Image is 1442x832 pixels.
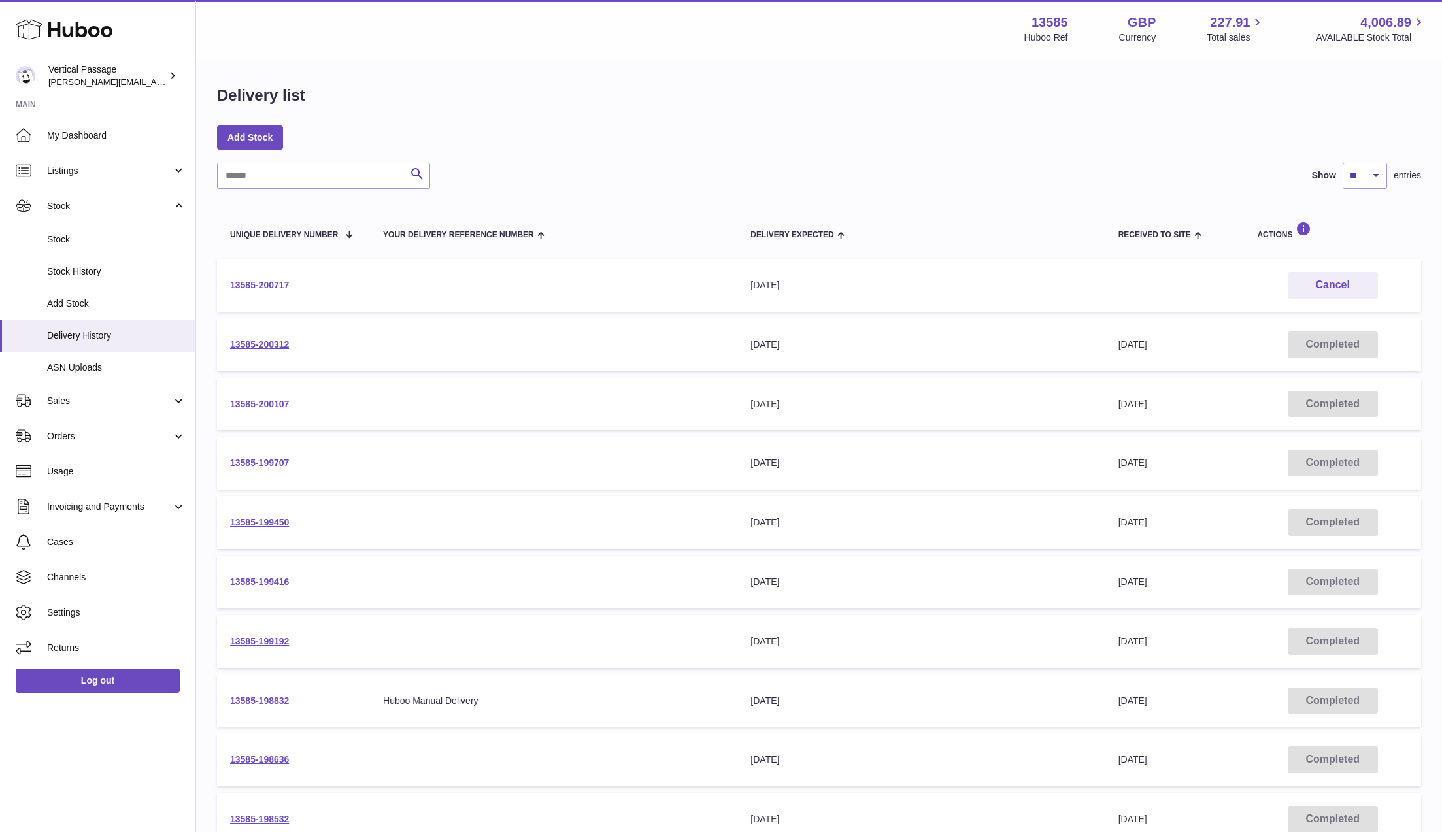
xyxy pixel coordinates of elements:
div: [DATE] [750,279,1092,291]
span: My Dashboard [47,129,186,142]
span: Unique Delivery Number [230,231,338,239]
div: [DATE] [750,516,1092,529]
div: [DATE] [750,398,1092,410]
span: Received to Site [1118,231,1191,239]
span: Settings [47,607,186,619]
span: [DATE] [1118,399,1147,409]
span: AVAILABLE Stock Total [1316,31,1426,44]
span: Delivery History [47,329,186,342]
a: 13585-200107 [230,399,289,409]
span: Listings [47,165,172,177]
a: 13585-199707 [230,458,289,468]
a: 13585-200717 [230,280,289,290]
span: [DATE] [1118,695,1147,706]
div: [DATE] [750,813,1092,825]
span: 4,006.89 [1360,14,1411,31]
strong: 13585 [1031,14,1068,31]
span: Sales [47,395,172,407]
a: 13585-198636 [230,754,289,765]
span: Usage [47,465,186,478]
span: [DATE] [1118,458,1147,468]
span: [DATE] [1118,517,1147,527]
span: ASN Uploads [47,361,186,374]
span: [DATE] [1118,636,1147,646]
span: 227.91 [1210,14,1250,31]
span: Your Delivery Reference Number [383,231,534,239]
div: Huboo Ref [1024,31,1068,44]
div: Actions [1257,222,1408,239]
span: Stock History [47,265,186,278]
div: Huboo Manual Delivery [383,695,724,707]
span: Total sales [1207,31,1265,44]
span: entries [1394,169,1421,182]
span: [DATE] [1118,754,1147,765]
span: Stock [47,233,186,246]
a: 13585-198832 [230,695,289,706]
span: Stock [47,200,172,212]
label: Show [1312,169,1336,182]
span: Delivery Expected [750,231,833,239]
span: Orders [47,430,172,442]
a: 13585-200312 [230,339,289,350]
span: Channels [47,571,186,584]
a: Add Stock [217,125,283,149]
img: ryan@verticalpassage.com [16,66,35,86]
a: 13585-198532 [230,814,289,824]
span: Cases [47,536,186,548]
span: [PERSON_NAME][EMAIL_ADDRESS][DOMAIN_NAME] [48,76,262,87]
a: 13585-199450 [230,517,289,527]
div: [DATE] [750,695,1092,707]
div: [DATE] [750,635,1092,648]
a: 227.91 Total sales [1207,14,1265,44]
a: 13585-199416 [230,576,289,587]
button: Cancel [1288,272,1378,299]
div: [DATE] [750,339,1092,351]
span: [DATE] [1118,814,1147,824]
strong: GBP [1128,14,1156,31]
div: [DATE] [750,576,1092,588]
div: Currency [1119,31,1156,44]
h1: Delivery list [217,85,305,106]
span: [DATE] [1118,576,1147,587]
div: Vertical Passage [48,63,166,88]
span: Invoicing and Payments [47,501,172,513]
span: Returns [47,642,186,654]
a: 4,006.89 AVAILABLE Stock Total [1316,14,1426,44]
a: Log out [16,669,180,692]
div: [DATE] [750,457,1092,469]
div: [DATE] [750,754,1092,766]
span: Add Stock [47,297,186,310]
a: 13585-199192 [230,636,289,646]
span: [DATE] [1118,339,1147,350]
